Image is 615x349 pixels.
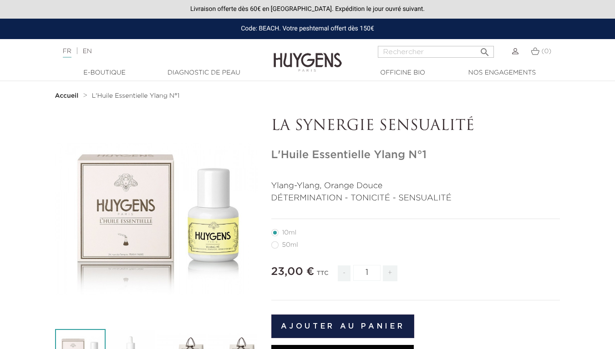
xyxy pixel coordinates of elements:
[92,92,179,100] a: L'Huile Essentielle Ylang N°1
[271,180,560,192] p: Ylang-Ylang, Orange Douce
[271,229,307,236] label: 10ml
[158,68,249,78] a: Diagnostic de peau
[271,266,315,277] span: 23,00 €
[55,92,81,100] a: Accueil
[541,48,551,55] span: (0)
[271,314,415,338] button: Ajouter au panier
[63,48,71,58] a: FR
[271,241,309,249] label: 50ml
[353,265,381,281] input: Quantité
[317,264,329,288] div: TTC
[383,265,397,281] span: +
[271,118,560,135] p: LA SYNERGIE SENSUALITÉ
[457,68,548,78] a: Nos engagements
[92,93,179,99] span: L'Huile Essentielle Ylang N°1
[55,93,79,99] strong: Accueil
[274,38,342,73] img: Huygens
[479,44,490,55] i: 
[357,68,448,78] a: Officine Bio
[271,149,560,162] h1: L'Huile Essentielle Ylang N°1
[338,265,351,281] span: -
[477,43,493,55] button: 
[271,192,560,204] p: DÉTERMINATION - TONICITÉ - SENSUALITÉ
[58,46,249,57] div: |
[59,68,150,78] a: E-Boutique
[378,46,494,58] input: Rechercher
[82,48,91,55] a: EN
